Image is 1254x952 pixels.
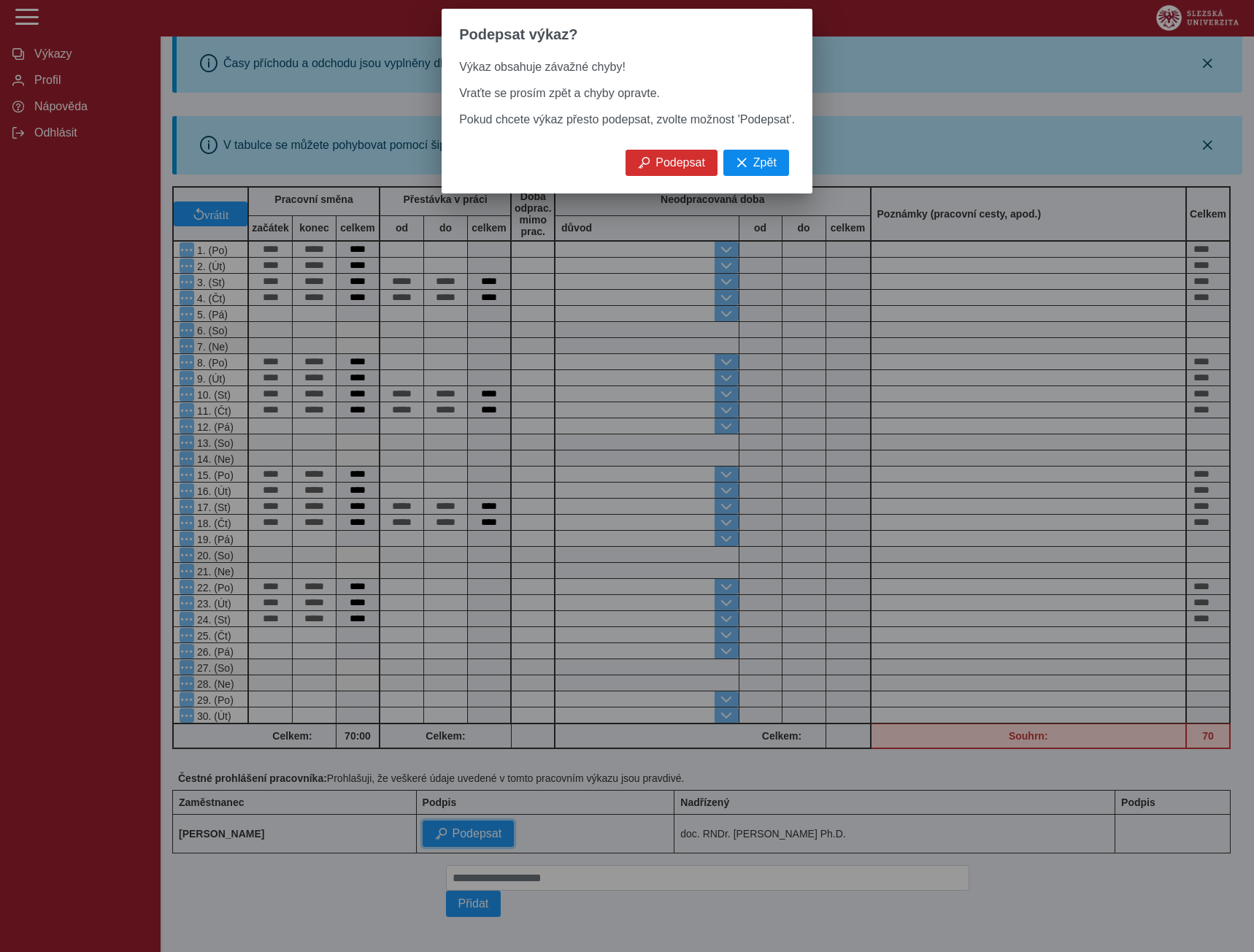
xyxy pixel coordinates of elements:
[723,150,789,176] button: Zpět
[459,61,795,126] span: Výkaz obsahuje závažné chyby! Vraťte se prosím zpět a chyby opravte. Pokud chcete výkaz přesto po...
[753,156,777,169] span: Zpět
[626,150,718,176] button: Podepsat
[655,156,705,169] span: Podepsat
[459,26,577,43] span: Podepsat výkaz?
